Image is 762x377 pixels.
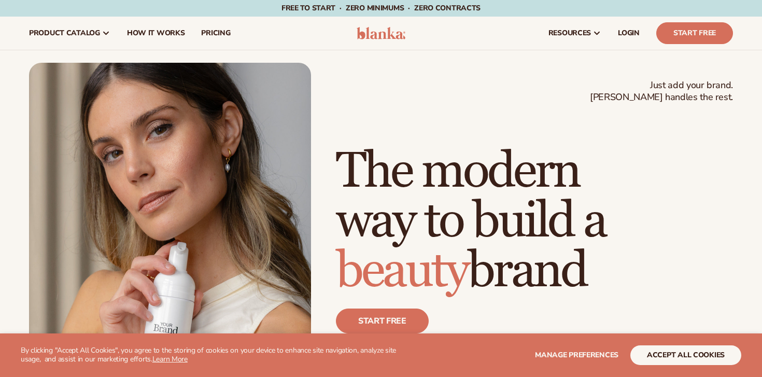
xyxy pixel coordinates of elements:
span: resources [548,29,591,37]
span: Manage preferences [535,350,618,360]
a: How It Works [119,17,193,50]
span: beauty [336,241,468,301]
span: LOGIN [618,29,640,37]
button: accept all cookies [630,345,741,365]
img: logo [357,27,406,39]
a: Start Free [656,22,733,44]
span: product catalog [29,29,100,37]
span: Free to start · ZERO minimums · ZERO contracts [281,3,481,13]
p: By clicking "Accept All Cookies", you agree to the storing of cookies on your device to enhance s... [21,346,405,364]
span: pricing [201,29,230,37]
span: How It Works [127,29,185,37]
h1: The modern way to build a brand [336,147,733,296]
a: LOGIN [610,17,648,50]
a: Learn More [152,354,188,364]
a: resources [540,17,610,50]
a: pricing [193,17,238,50]
span: Just add your brand. [PERSON_NAME] handles the rest. [590,79,733,104]
a: product catalog [21,17,119,50]
button: Manage preferences [535,345,618,365]
a: Start free [336,309,429,333]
